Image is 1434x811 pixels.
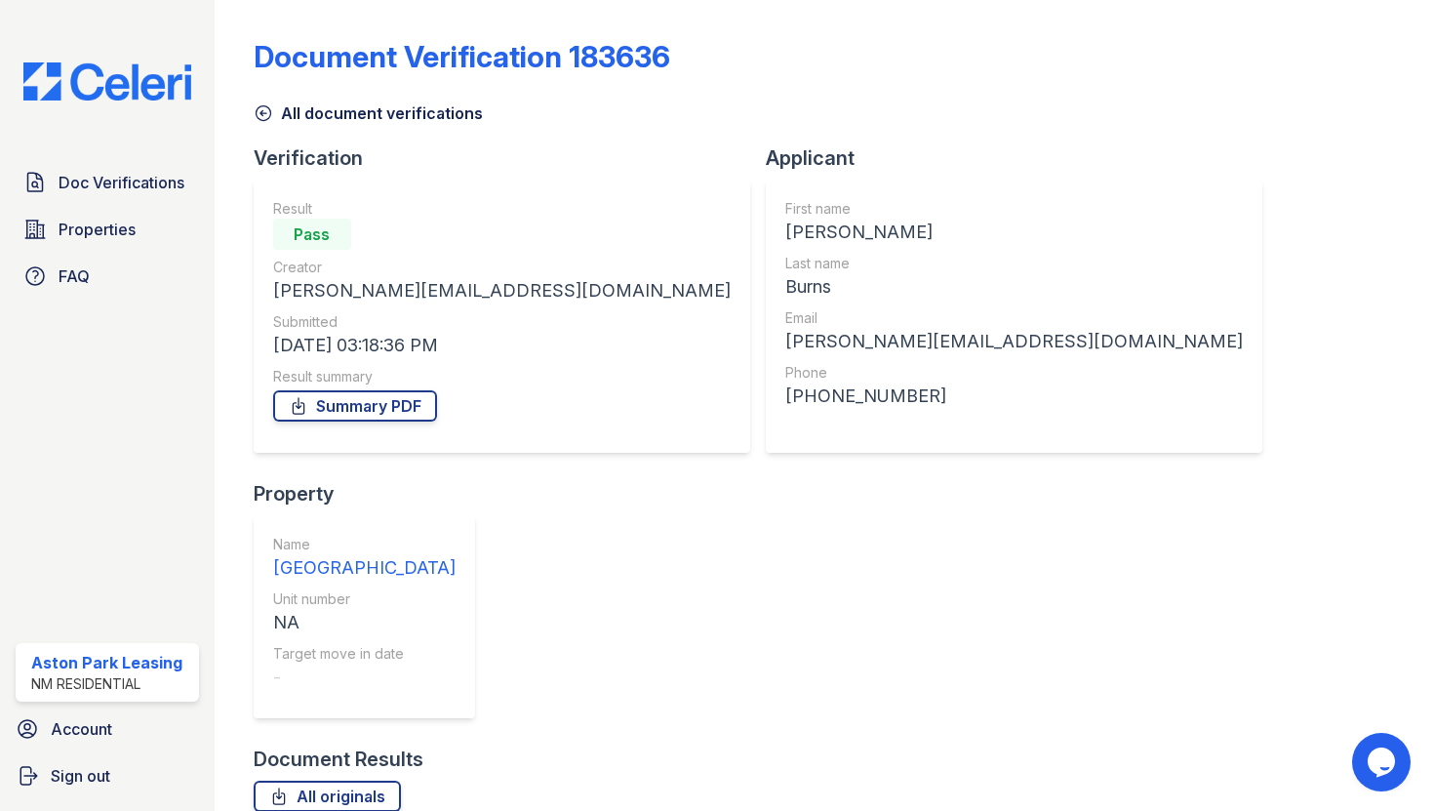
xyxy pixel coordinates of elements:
a: Sign out [8,756,207,795]
div: NA [273,609,456,636]
div: Target move in date [273,644,456,664]
div: Aston Park Leasing [31,651,182,674]
a: All document verifications [254,101,483,125]
iframe: chat widget [1352,733,1414,791]
div: [PERSON_NAME][EMAIL_ADDRESS][DOMAIN_NAME] [785,328,1243,355]
span: Account [51,717,112,741]
div: - [273,664,456,691]
div: Property [254,480,491,507]
div: Applicant [766,144,1278,172]
div: Burns [785,273,1243,301]
div: Unit number [273,589,456,609]
div: Document Verification 183636 [254,39,670,74]
span: Doc Verifications [59,171,184,194]
a: Account [8,710,207,749]
div: Document Results [254,746,423,773]
div: Creator [273,258,731,277]
div: [PERSON_NAME] [785,219,1243,246]
a: Summary PDF [273,390,437,422]
div: [DATE] 03:18:36 PM [273,332,731,359]
a: Properties [16,210,199,249]
div: NM Residential [31,674,182,694]
div: Submitted [273,312,731,332]
div: Pass [273,219,351,250]
div: [PHONE_NUMBER] [785,383,1243,410]
span: Properties [59,218,136,241]
a: FAQ [16,257,199,296]
span: Sign out [51,764,110,788]
div: Email [785,308,1243,328]
img: CE_Logo_Blue-a8612792a0a2168367f1c8372b55b34899dd931a85d93a1a3d3e32e68fde9ad4.png [8,62,207,101]
div: [PERSON_NAME][EMAIL_ADDRESS][DOMAIN_NAME] [273,277,731,304]
div: Result summary [273,367,731,386]
div: Last name [785,254,1243,273]
div: Name [273,535,456,554]
div: First name [785,199,1243,219]
div: Result [273,199,731,219]
a: Name [GEOGRAPHIC_DATA] [273,535,456,582]
span: FAQ [59,264,90,288]
a: Doc Verifications [16,163,199,202]
div: Phone [785,363,1243,383]
div: Verification [254,144,766,172]
div: [GEOGRAPHIC_DATA] [273,554,456,582]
